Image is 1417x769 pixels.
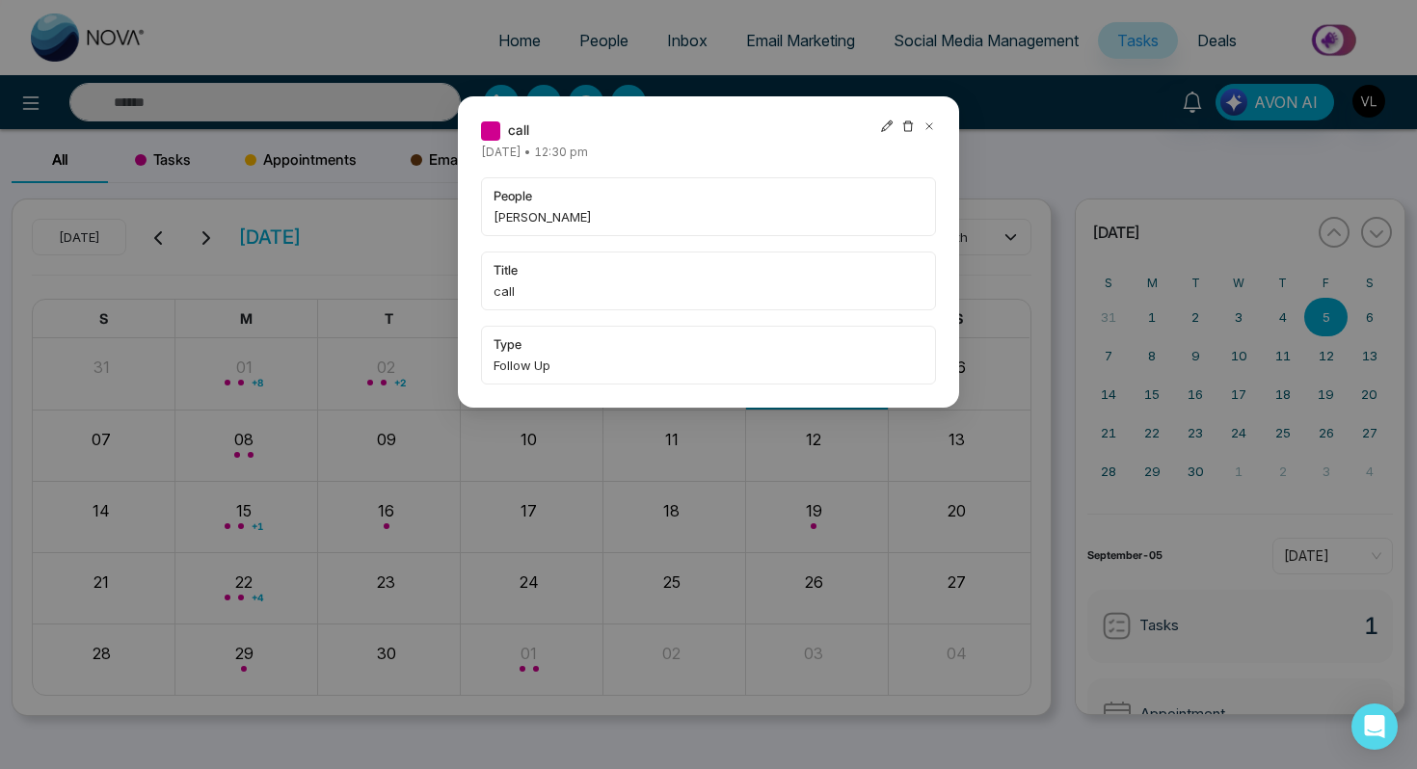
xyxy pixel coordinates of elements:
span: Follow Up [494,356,923,375]
span: [DATE] • 12:30 pm [481,145,588,159]
span: [PERSON_NAME] [494,207,923,226]
div: Open Intercom Messenger [1351,703,1398,750]
span: call [508,119,529,141]
span: title [494,260,923,279]
span: type [494,334,923,354]
span: people [494,186,923,205]
span: call [494,281,923,301]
